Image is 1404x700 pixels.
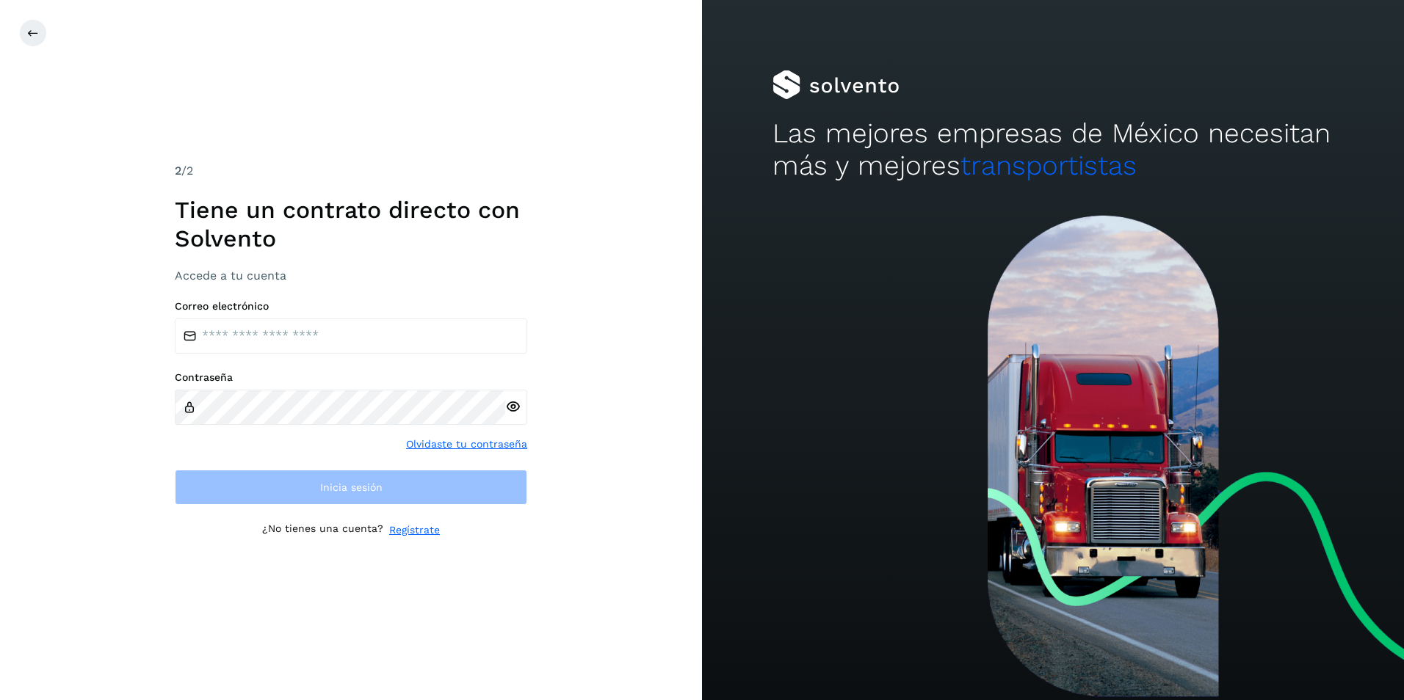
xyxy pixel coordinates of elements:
[406,437,527,452] a: Olvidaste tu contraseña
[175,300,527,313] label: Correo electrónico
[175,371,527,384] label: Contraseña
[175,470,527,505] button: Inicia sesión
[320,482,383,492] span: Inicia sesión
[262,522,383,538] p: ¿No tienes una cuenta?
[175,162,527,180] div: /2
[175,164,181,178] span: 2
[772,117,1334,183] h2: Las mejores empresas de México necesitan más y mejores
[960,150,1137,181] span: transportistas
[389,522,440,538] a: Regístrate
[175,196,527,252] h1: Tiene un contrato directo con Solvento
[175,269,527,282] h3: Accede a tu cuenta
